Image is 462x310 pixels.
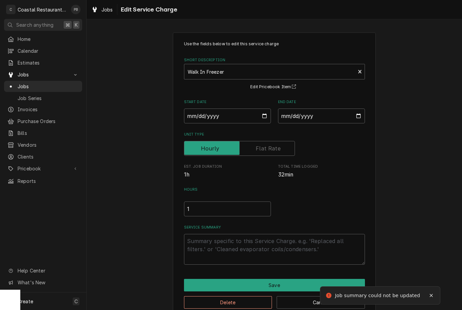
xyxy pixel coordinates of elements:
a: Invoices [4,104,82,115]
a: Go to Help Center [4,265,82,276]
a: Home [4,33,82,45]
a: Reports [4,175,82,187]
span: Reports [18,177,79,185]
div: C [6,5,16,14]
span: ⌘ [65,21,70,28]
a: Clients [4,151,82,162]
span: Purchase Orders [18,118,79,125]
label: Service Summary [184,225,365,230]
input: yyyy-mm-dd [184,109,271,123]
div: Unit Type [184,132,365,156]
div: Button Group Row [184,279,365,291]
button: Cancel [277,296,365,309]
span: Estimates [18,59,79,66]
span: K [75,21,78,28]
span: Search anything [16,21,53,28]
span: Bills [18,129,79,137]
div: [object Object] [184,187,271,216]
span: Est. Job Duration [184,164,271,169]
div: Start Date [184,99,271,123]
label: End Date [278,99,365,105]
span: Est. Job Duration [184,171,271,179]
div: Phill Blush's Avatar [71,5,80,14]
span: Jobs [18,83,79,90]
label: Unit Type [184,132,365,137]
a: Go to Pricebook [4,163,82,174]
span: Pricebook [18,165,69,172]
span: Job Series [18,95,79,102]
button: Search anything⌘K [4,19,82,31]
a: Estimates [4,57,82,68]
span: Calendar [18,47,79,54]
a: Go to What's New [4,277,82,288]
div: Total Time Logged [278,164,365,178]
span: Total Time Logged [278,171,365,179]
span: Create [18,299,33,304]
span: Edit Service Charge [119,5,177,14]
span: Vendors [18,141,79,148]
div: Job summary could not be updated [335,292,421,299]
span: Jobs [101,6,113,13]
span: What's New [18,279,78,286]
span: Help Center [18,267,78,274]
a: Go to Jobs [4,69,82,80]
button: Save [184,279,365,291]
div: PB [71,5,80,14]
span: Clients [18,153,79,160]
a: Purchase Orders [4,116,82,127]
label: Hours [184,187,271,198]
span: 1h [184,171,189,178]
div: Button Group Row [184,291,365,309]
div: Line Item Create/Update Form [184,41,365,265]
span: C [74,298,78,305]
div: Coastal Restaurant Repair [18,6,67,13]
div: Est. Job Duration [184,164,271,178]
button: Edit Pricebook Item [249,83,299,91]
a: Jobs [89,4,116,15]
span: Total Time Logged [278,164,365,169]
div: End Date [278,99,365,123]
a: Bills [4,127,82,139]
p: Use the fields below to edit this service charge [184,41,365,47]
a: Job Series [4,93,82,104]
a: Vendors [4,139,82,150]
div: Button Group [184,279,365,309]
span: 32min [278,171,294,178]
input: yyyy-mm-dd [278,109,365,123]
div: Short Description [184,57,365,91]
button: Delete [184,296,272,309]
label: Short Description [184,57,365,63]
div: Service Summary [184,225,365,265]
span: Home [18,35,79,43]
a: Calendar [4,45,82,56]
label: Start Date [184,99,271,105]
span: Jobs [18,71,69,78]
a: Jobs [4,81,82,92]
span: Invoices [18,106,79,113]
